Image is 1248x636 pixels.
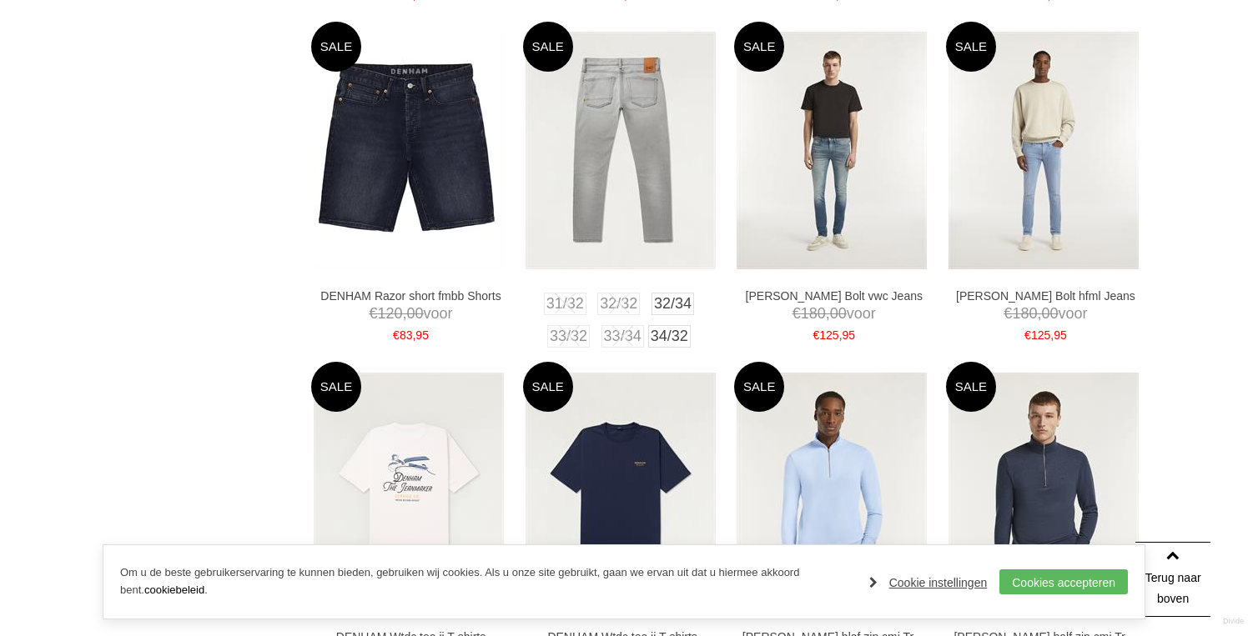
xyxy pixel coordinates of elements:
[793,305,801,322] span: €
[949,373,1139,610] img: DENHAM Roger half zip cmj Truien
[1012,305,1037,322] span: 180
[1054,328,1067,342] span: 95
[400,328,413,342] span: 83
[314,373,504,610] img: DENHAM Wtdc tee jj T-shirts
[843,328,856,342] span: 95
[737,32,927,269] img: DENHAM Bolt vwc Jeans
[369,305,377,322] span: €
[737,373,927,610] img: DENHAM Roger hlaf zip cmj Truien
[320,288,503,303] a: DENHAM Razor short fmbb Shorts
[949,32,1139,269] img: DENHAM Bolt hfml Jeans
[1050,328,1054,342] span: ,
[819,328,838,342] span: 125
[839,328,843,342] span: ,
[393,328,400,342] span: €
[652,293,694,315] a: 32/34
[144,583,204,596] a: cookiebeleid
[1041,305,1058,322] span: 00
[999,569,1128,594] a: Cookies accepteren
[526,373,716,610] img: DENHAM Wtdc tee jj T-shirts
[1004,305,1012,322] span: €
[415,328,429,342] span: 95
[869,570,988,595] a: Cookie instellingen
[954,303,1137,324] span: voor
[1135,542,1210,617] a: Terug naar boven
[412,328,415,342] span: ,
[403,305,407,322] span: ,
[526,32,716,269] img: DENHAM Razor awgl Jeans
[320,303,503,324] span: voor
[742,303,926,324] span: voor
[1223,611,1244,632] a: Divide
[813,328,819,342] span: €
[407,305,424,322] span: 00
[954,288,1137,303] a: [PERSON_NAME] Bolt hfml Jeans
[1031,328,1050,342] span: 125
[1037,305,1041,322] span: ,
[120,564,853,599] p: Om u de beste gebruikerservaring te kunnen bieden, gebruiken wij cookies. Als u onze site gebruik...
[314,32,504,269] img: DENHAM Razor short fmbb Shorts
[742,288,926,303] a: [PERSON_NAME] Bolt vwc Jeans
[826,305,830,322] span: ,
[830,305,847,322] span: 00
[1024,328,1031,342] span: €
[648,325,691,348] a: 34/32
[801,305,826,322] span: 180
[377,305,402,322] span: 120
